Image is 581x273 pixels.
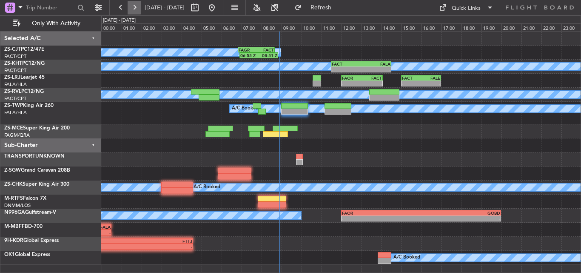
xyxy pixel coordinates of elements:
div: FALA [10,224,111,230]
div: 04:00 [182,23,202,31]
div: FACT [402,75,421,80]
span: Refresh [303,5,339,11]
div: 15:00 [402,23,422,31]
a: ZS-MCESuper King Air 200 [4,126,70,131]
div: 10:00 [302,23,322,31]
div: 08:00 [262,23,282,31]
div: - [342,81,362,86]
div: - [421,81,440,86]
span: N996GA [4,210,25,215]
div: - [342,216,421,221]
div: FALA [361,61,390,66]
span: ZS-RVL [4,89,21,94]
button: Quick Links [435,1,498,14]
span: 9H-KDR [4,238,23,243]
span: [DATE] - [DATE] [145,4,185,11]
div: 01:00 [122,23,142,31]
a: FAGM/QRA [4,132,30,138]
div: 22:00 [541,23,561,31]
div: 02:00 [142,23,162,31]
span: Z-SGW [4,168,21,173]
div: FACT [332,61,361,66]
a: ZS-KHTPC12/NG [4,61,45,66]
a: DNMM/LOS [4,202,31,209]
div: A/C Booked [232,102,259,115]
div: A/C Booked [393,251,420,264]
div: Quick Links [452,4,481,13]
span: ZS-LRJ [4,75,20,80]
button: Refresh [290,1,342,14]
div: - [402,81,421,86]
div: 17:00 [441,23,461,31]
div: 14:00 [382,23,402,31]
a: ZS-LRJLearjet 45 [4,75,45,80]
a: N996GAGulfstream-V [4,210,56,215]
div: - [332,67,361,72]
span: ZS-MCE [4,126,23,131]
a: FACT/CPT [4,67,26,74]
div: 12:00 [342,23,362,31]
div: 08:51 Z [259,53,278,58]
a: FALA/HLA [4,81,27,88]
div: - [140,244,192,249]
div: 05:00 [202,23,222,31]
div: 19:00 [481,23,501,31]
div: GOBD [421,210,500,216]
a: ZS-CJTPC12/47E [4,47,44,52]
div: 11:00 [322,23,342,31]
div: - [362,81,382,86]
a: ZS-RVLPC12/NG [4,89,44,94]
a: TRANSPORTUNKNOWN [4,154,65,159]
span: M-MBFF [4,224,25,229]
span: ZS-KHT [4,61,22,66]
input: Trip Number [26,1,75,14]
a: Z-SGWGrand Caravan 208B [4,168,70,173]
div: 06:55 Z [240,53,259,58]
a: ZS-TWPKing Air 260 [4,103,54,108]
span: ZS-CJT [4,47,21,52]
div: FTTJ [140,239,192,244]
a: 9H-KDRGlobal Express [4,238,59,243]
a: FACT/CPT [4,53,26,60]
div: 13:00 [362,23,382,31]
div: 03:00 [162,23,182,31]
div: [DATE] - [DATE] [103,17,136,24]
a: M-MBFFBD-700 [4,224,43,229]
div: FACT [362,75,382,80]
div: - [87,244,140,249]
div: 07:00 [242,23,262,31]
div: A/C Booked [194,181,220,194]
div: FALA [87,239,140,244]
div: 21:00 [521,23,541,31]
span: ZS-TWP [4,103,23,108]
span: ZS-CHK [4,182,23,187]
div: 00:00 [102,23,122,31]
div: FAOR [342,210,421,216]
div: - [421,216,500,221]
div: FALE [421,75,440,80]
div: FAOR [342,75,362,80]
div: 16:00 [422,23,441,31]
a: ZS-CHKSuper King Air 300 [4,182,69,187]
a: M-RTFSFalcon 7X [4,196,46,201]
div: 20:00 [501,23,521,31]
a: OK1Global Express [4,252,50,257]
div: - [361,67,390,72]
button: Only With Activity [9,17,92,30]
span: Only With Activity [22,20,90,26]
div: 09:00 [282,23,302,31]
a: FACT/CPT [4,95,26,102]
span: M-RTFS [4,196,23,201]
div: 18:00 [461,23,481,31]
div: 06:00 [222,23,242,31]
div: FACT [256,47,273,52]
div: FAGR [239,47,256,52]
span: TRANSPORT [4,154,35,159]
a: FALA/HLA [4,109,27,116]
span: OK1 [4,252,15,257]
